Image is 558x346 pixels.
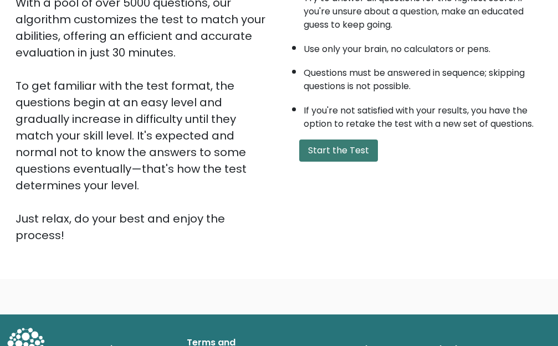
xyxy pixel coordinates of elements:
button: Start the Test [299,140,378,162]
li: Questions must be answered in sequence; skipping questions is not possible. [304,61,543,93]
li: If you're not satisfied with your results, you have the option to retake the test with a new set ... [304,99,543,131]
li: Use only your brain, no calculators or pens. [304,37,543,56]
